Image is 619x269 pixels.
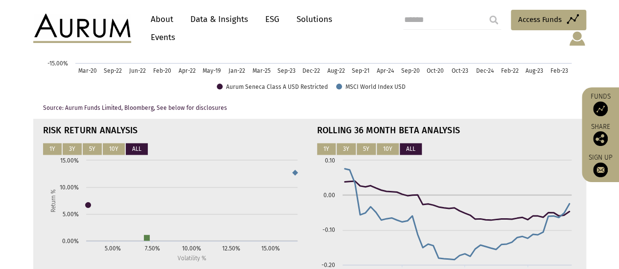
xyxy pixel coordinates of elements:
[146,28,175,46] a: Events
[317,125,460,136] strong: ROLLING 36 MONTH BETA ANALYSIS
[43,143,62,155] button: 1Y
[228,67,245,74] text: Jan-22
[60,157,79,164] text: 15.00%
[78,67,97,74] text: Mar-20
[302,67,320,74] text: Dec-22
[203,67,221,74] text: May-19
[426,67,443,74] text: Oct-20
[222,245,240,252] text: 12.50%
[83,143,102,155] button: 5Y
[144,245,160,252] text: 7.50%
[33,14,131,43] img: Aurum
[177,254,206,261] text: Volatility %
[587,153,614,177] a: Sign up
[484,10,504,30] input: Submit
[525,67,543,74] text: Aug-23
[63,143,82,155] button: 3Y
[226,83,328,90] text: Aurum Seneca Class A USD Restricted
[323,192,335,199] text: 0.00
[153,67,171,74] text: Feb-20
[261,245,280,252] text: 15.00%
[593,102,608,116] img: Access Funds
[129,67,145,74] text: Jun-22
[260,10,284,28] a: ESG
[43,105,576,111] p: Source: Aurum Funds Limited, Bloomberg, See below for disclosures
[126,143,148,155] button: ALL
[325,157,335,164] text: 0.10
[345,83,405,90] text: MSCI World Index USD
[501,67,518,74] text: Feb-22
[518,14,562,25] span: Access Funds
[593,131,608,146] img: Share this post
[593,163,608,177] img: Sign up to our newsletter
[377,67,394,74] text: Apr-24
[400,143,422,155] button: ALL
[568,30,586,47] img: account-icon.svg
[327,67,344,74] text: Aug-22
[62,238,79,245] text: 0.00%
[104,245,120,252] text: 5.00%
[337,143,356,155] button: 3Y
[277,67,295,74] text: Sep-23
[352,67,369,74] text: Sep-21
[317,143,336,155] button: 1Y
[60,184,79,191] text: 10.00%
[550,67,568,74] text: Feb-23
[451,67,468,74] text: Oct-23
[587,92,614,116] a: Funds
[47,60,68,67] text: -15.00%
[377,143,399,155] button: 10Y
[252,67,270,74] text: Mar-25
[511,10,586,30] a: Access Funds
[321,262,335,269] text: -0.20
[185,10,253,28] a: Data & Insights
[476,67,494,74] text: Dec-24
[146,10,178,28] a: About
[587,124,614,146] div: Share
[103,143,125,155] button: 10Y
[401,67,419,74] text: Sep-20
[43,125,138,136] strong: RISK RETURN ANALYSIS
[49,188,56,212] text: Return %
[292,10,337,28] a: Solutions
[103,67,121,74] text: Sep-22
[63,211,79,218] text: 5.00%
[357,143,376,155] button: 5Y
[322,227,335,233] text: -0.10
[178,67,195,74] text: Apr-22
[182,245,201,252] text: 10.00%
